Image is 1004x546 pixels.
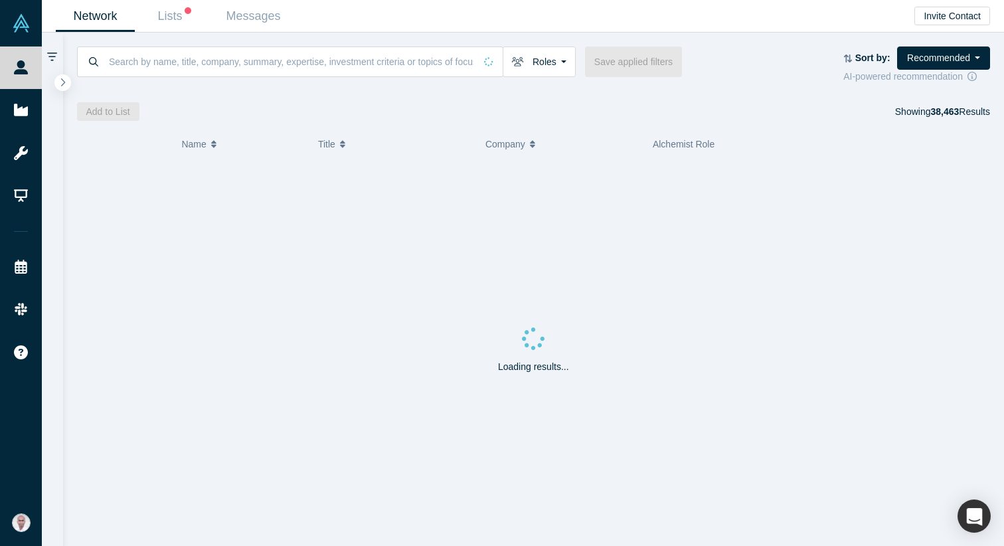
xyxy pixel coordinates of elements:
[855,52,890,63] strong: Sort by:
[214,1,293,32] a: Messages
[318,130,471,158] button: Title
[653,139,714,149] span: Alchemist Role
[585,46,682,77] button: Save applied filters
[895,102,990,121] div: Showing
[135,1,214,32] a: Lists
[181,130,304,158] button: Name
[897,46,990,70] button: Recommended
[930,106,959,117] strong: 38,463
[12,513,31,532] img: Vetri Venthan Elango's Account
[108,46,475,77] input: Search by name, title, company, summary, expertise, investment criteria or topics of focus
[181,130,206,158] span: Name
[914,7,990,25] button: Invite Contact
[498,360,569,374] p: Loading results...
[56,1,135,32] a: Network
[485,130,525,158] span: Company
[318,130,335,158] span: Title
[843,70,990,84] div: AI-powered recommendation
[503,46,576,77] button: Roles
[77,102,139,121] button: Add to List
[485,130,639,158] button: Company
[12,14,31,33] img: Alchemist Vault Logo
[930,106,990,117] span: Results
